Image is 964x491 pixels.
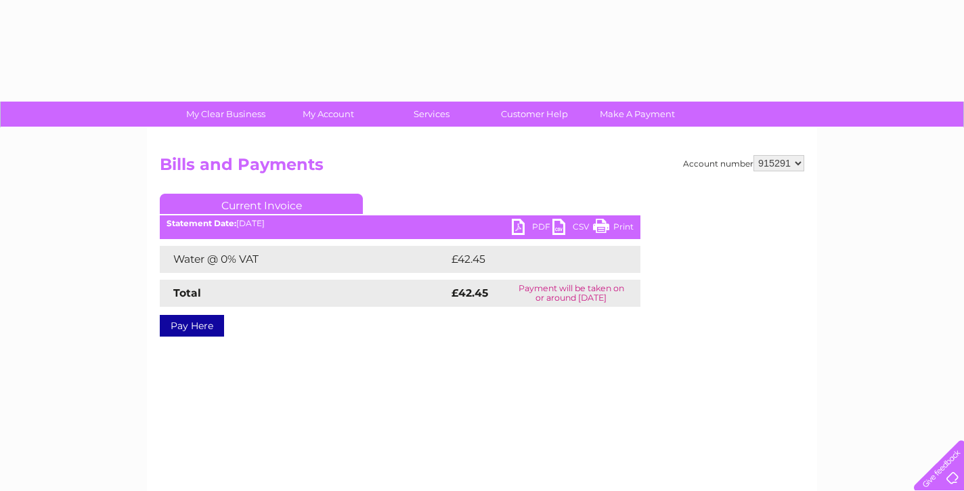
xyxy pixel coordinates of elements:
[376,102,487,127] a: Services
[160,219,640,228] div: [DATE]
[160,246,448,273] td: Water @ 0% VAT
[273,102,385,127] a: My Account
[593,219,634,238] a: Print
[448,246,613,273] td: £42.45
[160,315,224,337] a: Pay Here
[173,286,201,299] strong: Total
[683,155,804,171] div: Account number
[552,219,593,238] a: CSV
[160,155,804,181] h2: Bills and Payments
[160,194,363,214] a: Current Invoice
[167,218,236,228] b: Statement Date:
[582,102,693,127] a: Make A Payment
[512,219,552,238] a: PDF
[479,102,590,127] a: Customer Help
[452,286,488,299] strong: £42.45
[170,102,282,127] a: My Clear Business
[502,280,640,307] td: Payment will be taken on or around [DATE]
